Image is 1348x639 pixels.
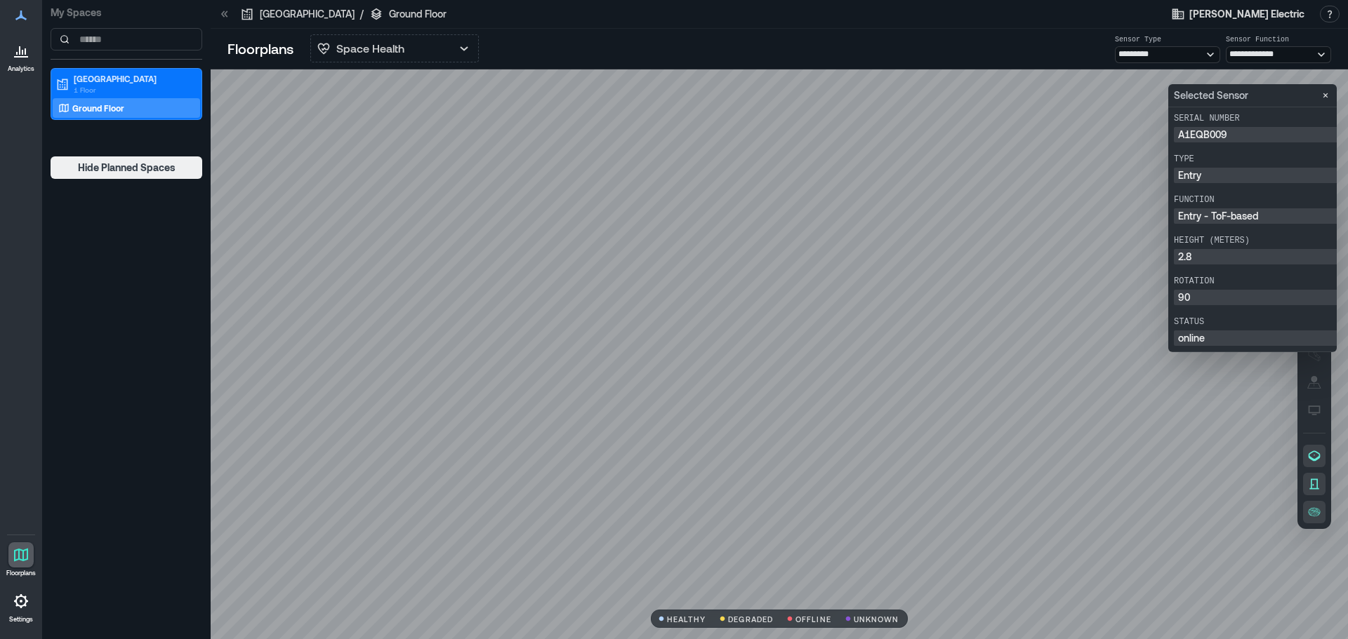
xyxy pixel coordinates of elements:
[360,7,364,21] p: /
[6,569,36,577] p: Floorplans
[8,65,34,73] p: Analytics
[51,6,202,20] p: My Spaces
[74,73,192,84] p: [GEOGRAPHIC_DATA]
[4,34,39,77] a: Analytics
[2,538,40,581] a: Floorplans
[9,615,33,624] p: Settings
[1189,7,1304,21] span: [PERSON_NAME] Electric
[78,161,176,175] span: Hide Planned Spaces
[1115,34,1220,46] p: Sensor Type
[72,102,124,114] p: Ground Floor
[1174,90,1248,100] p: Selected Sensor
[1167,3,1309,25] button: [PERSON_NAME] Electric
[310,34,479,62] button: Space Health
[227,39,293,58] p: Floorplans
[795,615,831,623] p: OFFLINE
[336,40,404,57] p: Space Health
[74,84,192,95] p: 1 Floor
[1317,87,1334,104] button: Close
[667,615,706,623] p: HEALTHY
[854,615,899,623] p: UNKNOWN
[260,7,355,21] p: [GEOGRAPHIC_DATA]
[389,7,447,21] p: Ground Floor
[4,584,38,628] a: Settings
[728,615,773,623] p: DEGRADED
[1226,34,1331,46] p: Sensor Function
[51,156,202,179] button: Hide Planned Spaces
